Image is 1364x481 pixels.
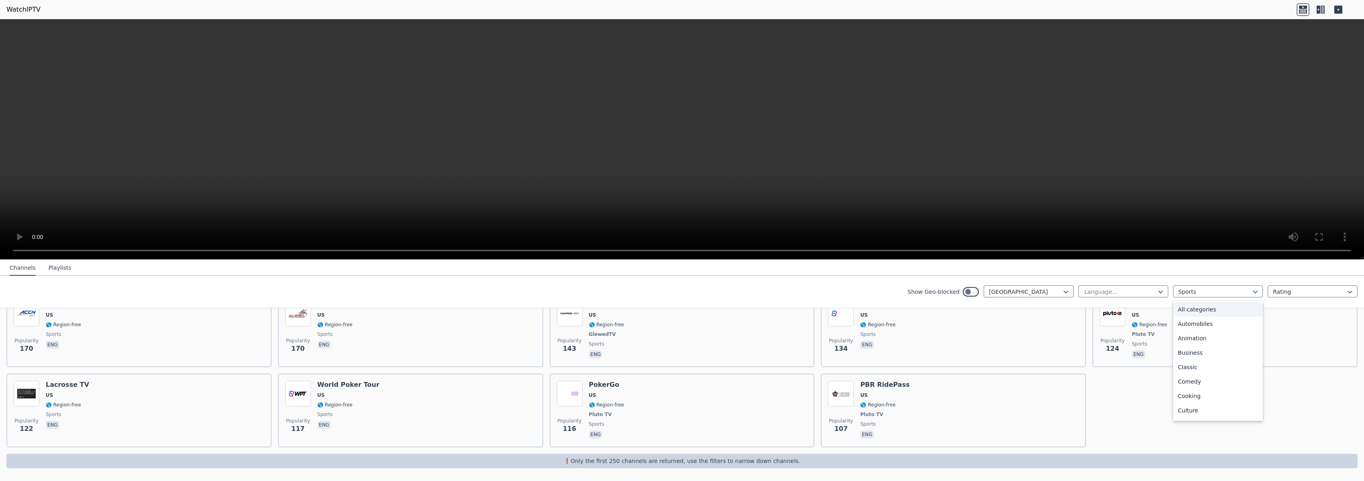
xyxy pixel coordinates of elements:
span: 🌎 Region-free [589,402,624,408]
span: 🌎 Region-free [589,321,624,328]
span: US [860,312,867,318]
span: Popularity [286,338,310,344]
span: US [46,312,53,318]
span: 🌎 Region-free [46,402,81,408]
div: Documentary [1173,418,1263,432]
p: eng [46,341,59,349]
span: 116 [563,424,576,434]
span: GlewedTV [589,331,616,338]
div: Cooking [1173,389,1263,403]
a: WatchIPTV [6,5,41,14]
img: ACC Network [14,301,39,326]
div: Classic [1173,360,1263,374]
span: 170 [20,344,33,354]
p: eng [317,421,331,429]
img: PBR RidePass [1100,301,1125,326]
p: eng [860,341,874,349]
img: CampusLore [557,301,583,326]
label: Show Geo-blocked [907,288,960,296]
h6: PokerGo [589,381,624,389]
span: sports [589,421,604,427]
span: sports [860,331,875,338]
span: 🌎 Region-free [860,402,895,408]
span: 122 [20,424,33,434]
span: Popularity [829,338,853,344]
span: US [860,392,867,398]
span: sports [1132,341,1147,347]
span: Popularity [14,338,39,344]
span: Popularity [286,418,310,424]
p: eng [860,430,874,439]
p: eng [589,430,603,439]
span: Pluto TV [589,411,612,418]
span: 🌎 Region-free [46,321,81,328]
div: All categories [1173,302,1263,317]
span: US [46,392,53,398]
img: World Poker Tour [285,381,311,406]
img: Lacrosse TV [14,381,39,406]
span: US [1132,312,1139,318]
img: PokerGo [557,381,583,406]
span: Popularity [1100,338,1124,344]
span: 🌎 Region-free [317,402,353,408]
span: 134 [834,344,848,354]
span: sports [589,341,604,347]
span: sports [860,421,875,427]
span: sports [317,331,333,338]
p: ❗️Only the first 250 channels are returned, use the filters to narrow down channels. [10,457,1354,465]
h6: World Poker Tour [317,381,380,389]
span: sports [317,411,333,418]
span: 124 [1106,344,1119,354]
div: Automobiles [1173,317,1263,331]
span: Pluto TV [1132,331,1155,338]
span: US [317,312,325,318]
div: Business [1173,346,1263,360]
span: US [589,312,596,318]
span: Popularity [558,418,582,424]
img: W14DK-D5 [285,301,311,326]
div: Animation [1173,331,1263,346]
span: 🌎 Region-free [317,321,353,328]
span: Pluto TV [860,411,883,418]
span: Popularity [14,418,39,424]
span: 170 [291,344,304,354]
img: PBR RidePass [828,381,854,406]
span: 🌎 Region-free [1132,321,1167,328]
span: 117 [291,424,304,434]
div: Culture [1173,403,1263,418]
span: Popularity [829,418,853,424]
div: Comedy [1173,374,1263,389]
span: Popularity [558,338,582,344]
img: World Poker Tour [828,301,854,326]
span: 143 [563,344,576,354]
p: eng [317,341,331,349]
span: 107 [834,424,848,434]
button: Playlists [49,261,71,276]
span: sports [46,411,61,418]
p: eng [1132,350,1145,358]
button: Channels [10,261,36,276]
h6: PBR RidePass [860,381,909,389]
span: sports [46,331,61,338]
span: 🌎 Region-free [860,321,895,328]
span: US [317,392,325,398]
p: eng [589,350,603,358]
h6: Lacrosse TV [46,381,89,389]
span: US [589,392,596,398]
p: eng [46,421,59,429]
